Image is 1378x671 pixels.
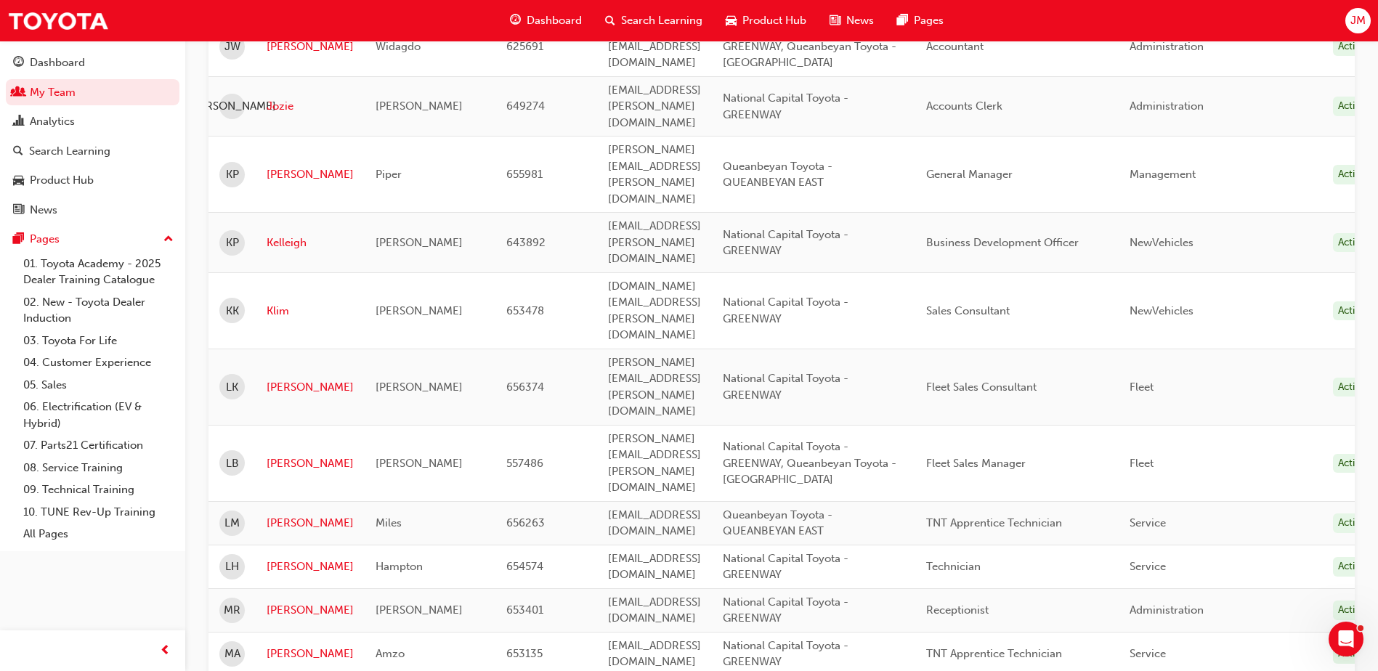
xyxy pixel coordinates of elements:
[376,647,405,660] span: Amzo
[723,372,848,402] span: National Capital Toyota - GREENWAY
[726,12,737,30] span: car-icon
[30,172,94,189] div: Product Hub
[885,6,955,36] a: pages-iconPages
[6,49,179,76] a: Dashboard
[506,304,544,317] span: 653478
[267,646,354,662] a: [PERSON_NAME]
[506,457,543,470] span: 557486
[376,168,402,181] span: Piper
[17,396,179,434] a: 06. Electrification (EV & Hybrid)
[267,166,354,183] a: [PERSON_NAME]
[1333,601,1371,620] div: Active
[1329,622,1363,656] iframe: Intercom live chat
[926,560,981,573] span: Technician
[1333,97,1371,116] div: Active
[605,12,615,30] span: search-icon
[267,379,354,396] a: [PERSON_NAME]
[608,595,701,625] span: [EMAIL_ADDRESS][DOMAIN_NAME]
[1333,165,1371,184] div: Active
[376,457,463,470] span: [PERSON_NAME]
[723,639,848,669] span: National Capital Toyota - GREENWAY
[506,236,546,249] span: 643892
[6,226,179,253] button: Pages
[6,108,179,135] a: Analytics
[498,6,593,36] a: guage-iconDashboard
[267,455,354,472] a: [PERSON_NAME]
[1130,560,1166,573] span: Service
[30,54,85,71] div: Dashboard
[376,516,402,529] span: Miles
[6,167,179,194] a: Product Hub
[189,98,276,115] span: [PERSON_NAME]
[926,603,989,617] span: Receptionist
[926,304,1010,317] span: Sales Consultant
[226,379,238,396] span: LK
[1333,454,1371,473] div: Active
[926,457,1026,470] span: Fleet Sales Manager
[226,166,239,183] span: KP
[267,98,354,115] a: Jozie
[506,516,545,529] span: 656263
[1130,236,1193,249] span: NewVehicles
[225,558,239,575] span: LH
[1130,381,1154,394] span: Fleet
[723,508,832,538] span: Queanbeyan Toyota - QUEANBEYAN EAST
[267,602,354,619] a: [PERSON_NAME]
[1130,647,1166,660] span: Service
[723,296,848,325] span: National Capital Toyota - GREENWAY
[226,235,239,251] span: KP
[846,12,874,29] span: News
[1333,301,1371,321] div: Active
[376,603,463,617] span: [PERSON_NAME]
[13,174,24,187] span: car-icon
[608,280,701,342] span: [DOMAIN_NAME][EMAIL_ADDRESS][PERSON_NAME][DOMAIN_NAME]
[506,168,543,181] span: 655981
[510,12,521,30] span: guage-icon
[621,12,702,29] span: Search Learning
[1130,304,1193,317] span: NewVehicles
[224,38,240,55] span: JW
[608,552,701,582] span: [EMAIL_ADDRESS][DOMAIN_NAME]
[13,204,24,217] span: news-icon
[376,236,463,249] span: [PERSON_NAME]
[267,235,354,251] a: Kelleigh
[6,79,179,106] a: My Team
[926,99,1002,113] span: Accounts Clerk
[1130,168,1196,181] span: Management
[1130,40,1204,53] span: Administration
[506,603,543,617] span: 653401
[506,40,543,53] span: 625691
[742,12,806,29] span: Product Hub
[7,4,109,37] a: Trak
[608,23,701,69] span: [PERSON_NAME][EMAIL_ADDRESS][DOMAIN_NAME]
[1130,99,1204,113] span: Administration
[926,168,1013,181] span: General Manager
[17,434,179,457] a: 07. Parts21 Certification
[376,381,463,394] span: [PERSON_NAME]
[17,291,179,330] a: 02. New - Toyota Dealer Induction
[506,560,543,573] span: 654574
[17,351,179,374] a: 04. Customer Experience
[13,233,24,246] span: pages-icon
[376,40,421,53] span: Widagdo
[1130,516,1166,529] span: Service
[926,516,1062,529] span: TNT Apprentice Technician
[160,642,171,660] span: prev-icon
[723,160,832,190] span: Queanbeyan Toyota - QUEANBEYAN EAST
[29,143,110,160] div: Search Learning
[714,6,818,36] a: car-iconProduct Hub
[6,197,179,224] a: News
[926,381,1037,394] span: Fleet Sales Consultant
[914,12,944,29] span: Pages
[1333,233,1371,253] div: Active
[506,99,545,113] span: 649274
[723,552,848,582] span: National Capital Toyota - GREENWAY
[527,12,582,29] span: Dashboard
[506,381,544,394] span: 656374
[163,230,174,249] span: up-icon
[608,432,701,495] span: [PERSON_NAME][EMAIL_ADDRESS][PERSON_NAME][DOMAIN_NAME]
[376,304,463,317] span: [PERSON_NAME]
[926,236,1079,249] span: Business Development Officer
[1333,37,1371,57] div: Active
